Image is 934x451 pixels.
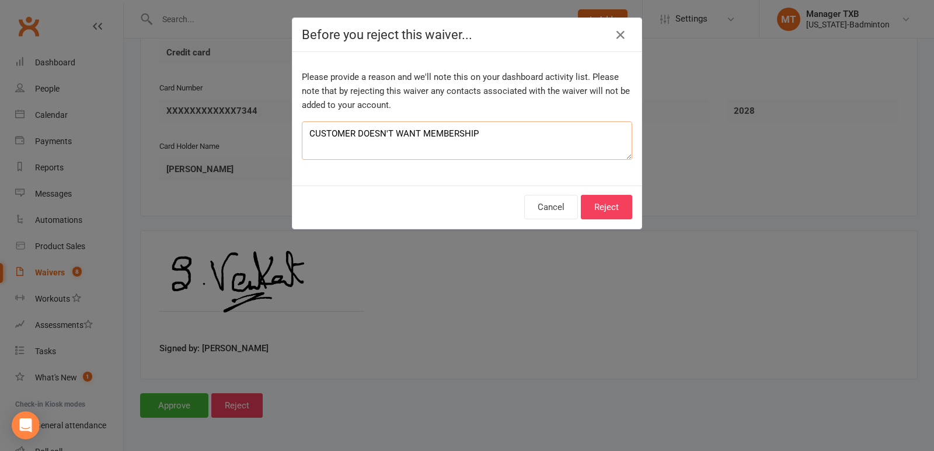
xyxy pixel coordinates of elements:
[611,26,630,44] button: Close
[12,411,40,439] div: Open Intercom Messenger
[302,70,632,112] p: Please provide a reason and we'll note this on your dashboard activity list. Please note that by ...
[581,195,632,219] button: Reject
[302,27,632,42] h4: Before you reject this waiver...
[524,195,578,219] button: Cancel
